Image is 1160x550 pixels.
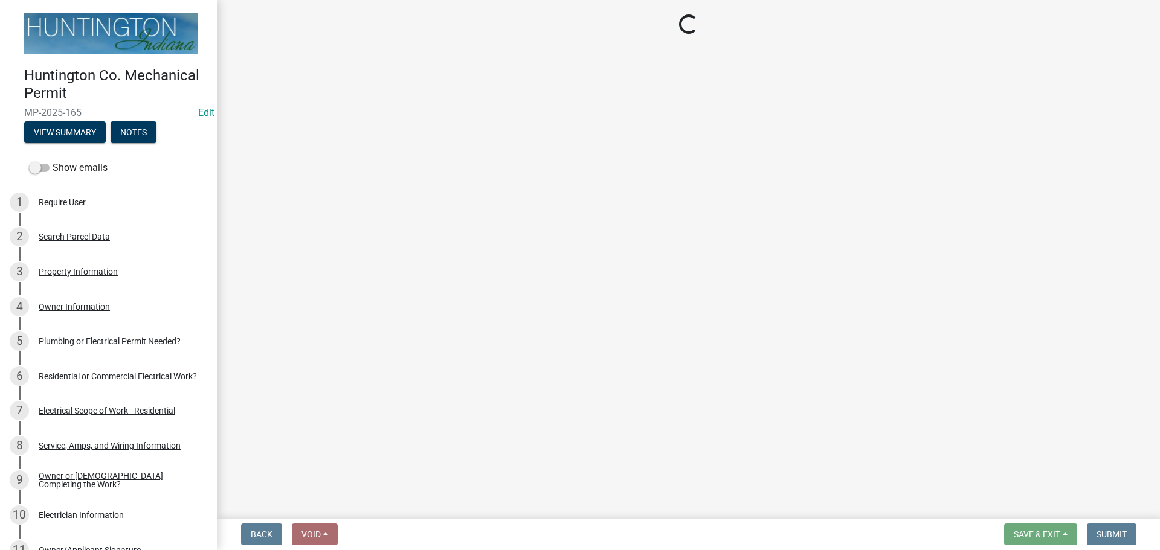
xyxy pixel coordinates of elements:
button: View Summary [24,121,106,143]
div: Residential or Commercial Electrical Work? [39,372,197,380]
div: Service, Amps, and Wiring Information [39,441,181,450]
wm-modal-confirm: Notes [111,128,156,138]
span: Submit [1097,529,1127,539]
span: Save & Exit [1014,529,1060,539]
button: Back [241,523,282,545]
span: Void [301,529,321,539]
div: 5 [10,331,29,351]
span: MP-2025-165 [24,107,193,118]
button: Notes [111,121,156,143]
div: 3 [10,262,29,281]
img: Huntington County, Indiana [24,13,198,54]
button: Save & Exit [1004,523,1077,545]
h4: Huntington Co. Mechanical Permit [24,67,208,102]
div: 8 [10,436,29,455]
div: Property Information [39,267,118,276]
wm-modal-confirm: Summary [24,128,106,138]
button: Submit [1087,523,1136,545]
div: 2 [10,227,29,246]
div: Require User [39,198,86,206]
div: 1 [10,193,29,212]
div: 9 [10,470,29,490]
div: Electrician Information [39,511,124,519]
wm-modal-confirm: Edit Application Number [198,107,214,118]
div: 6 [10,366,29,386]
div: Owner or [DEMOGRAPHIC_DATA] Completing the Work? [39,472,198,488]
a: Edit [198,107,214,118]
div: Electrical Scope of Work - Residential [39,406,175,415]
div: Search Parcel Data [39,232,110,241]
div: 10 [10,505,29,525]
div: Owner Information [39,302,110,311]
div: 4 [10,297,29,316]
label: Show emails [29,161,108,175]
div: Plumbing or Electrical Permit Needed? [39,337,181,345]
div: 7 [10,401,29,420]
span: Back [251,529,272,539]
button: Void [292,523,338,545]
